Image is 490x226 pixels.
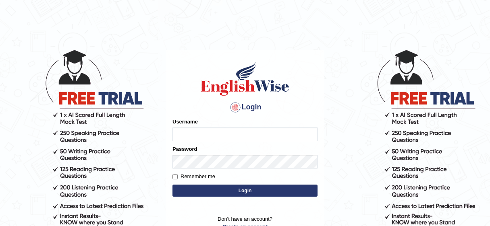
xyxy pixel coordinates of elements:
[199,61,291,97] img: Logo of English Wise sign in for intelligent practice with AI
[172,174,178,179] input: Remember me
[172,185,318,197] button: Login
[172,101,318,114] h4: Login
[172,118,198,125] label: Username
[172,173,215,181] label: Remember me
[172,145,197,153] label: Password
